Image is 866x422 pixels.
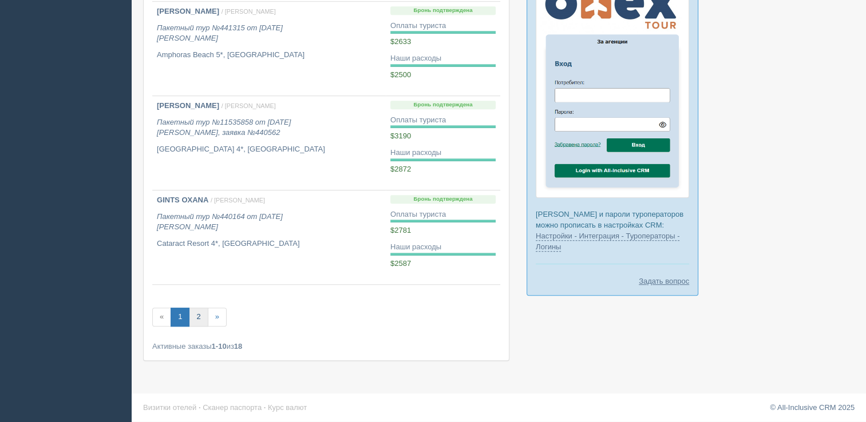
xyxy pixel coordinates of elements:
[211,197,265,204] span: / [PERSON_NAME]
[390,148,496,158] div: Наши расходы
[157,7,219,15] b: [PERSON_NAME]
[157,101,219,110] b: [PERSON_NAME]
[639,276,689,286] a: Задать вопрос
[189,308,208,327] a: 2
[536,232,679,252] a: Настройки - Интеграция - Туроператоры - Логины
[390,21,496,31] div: Оплаты туриста
[770,403,855,412] a: © All-Inclusive CRM 2025
[390,70,411,79] span: $2500
[157,23,283,43] i: Пакетный тур №441315 от [DATE] [PERSON_NAME]
[390,115,496,126] div: Оплаты туриста
[152,96,386,190] a: [PERSON_NAME] / [PERSON_NAME] Пакетный тур №11535858 от [DATE][PERSON_NAME], заявка №440562 [GEOG...
[390,37,411,46] span: $2633
[199,403,201,412] span: ·
[222,8,276,15] span: / [PERSON_NAME]
[536,209,689,252] p: [PERSON_NAME] и пароли туроператоров можно прописать в настройках CRM:
[268,403,307,412] a: Курс валют
[157,50,381,61] p: Amphoras Beach 5*, [GEOGRAPHIC_DATA]
[390,242,496,253] div: Наши расходы
[208,308,227,327] a: »
[143,403,196,412] a: Визитки отелей
[171,308,189,327] a: 1
[203,403,262,412] a: Сканер паспорта
[157,118,291,137] i: Пакетный тур №11535858 от [DATE] [PERSON_NAME], заявка №440562
[157,196,208,204] b: GINTS OXANA
[390,209,496,220] div: Оплаты туриста
[152,341,500,352] div: Активные заказы из
[234,342,242,351] b: 18
[390,165,411,173] span: $2872
[390,53,496,64] div: Наши расходы
[152,2,386,95] a: [PERSON_NAME] / [PERSON_NAME] Пакетный тур №441315 от [DATE][PERSON_NAME] Amphoras Beach 5*, [GEO...
[390,226,411,234] span: $2781
[152,190,386,284] a: GINTS OXANA / [PERSON_NAME] Пакетный тур №440164 от [DATE][PERSON_NAME] Cataract Resort 4*, [GEOG...
[157,238,381,249] p: Cataract Resort 4*, [GEOGRAPHIC_DATA]
[157,144,381,155] p: [GEOGRAPHIC_DATA] 4*, [GEOGRAPHIC_DATA]
[212,342,227,351] b: 1-10
[390,132,411,140] span: $3190
[390,259,411,268] span: $2587
[152,308,171,327] span: «
[264,403,266,412] span: ·
[157,212,283,232] i: Пакетный тур №440164 от [DATE] [PERSON_NAME]
[390,101,496,109] p: Бронь подтверждена
[390,195,496,204] p: Бронь подтверждена
[222,102,276,109] span: / [PERSON_NAME]
[390,6,496,15] p: Бронь подтверждена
